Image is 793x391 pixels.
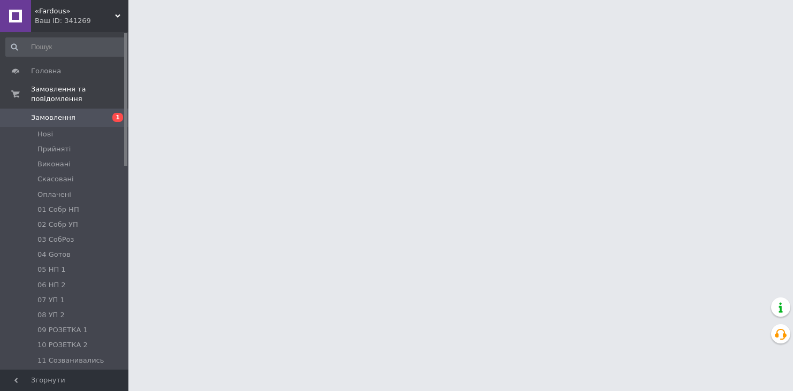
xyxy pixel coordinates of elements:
[37,220,78,229] span: 02 Cобр УП
[37,190,71,200] span: Оплачені
[35,6,115,16] span: «Fardous»
[31,113,75,122] span: Замовлення
[37,159,71,169] span: Виконані
[112,113,123,122] span: 1
[37,250,71,259] span: 04 Gотов
[37,325,88,335] span: 09 РОЗЕТКА 1
[37,265,66,274] span: 05 НП 1
[37,280,66,290] span: 06 НП 2
[37,205,79,214] span: 01 Cобр НП
[37,340,88,350] span: 10 РОЗЕТКА 2
[37,129,53,139] span: Нові
[37,356,104,365] span: 11 Созванивались
[37,144,71,154] span: Прийняті
[37,310,65,320] span: 08 УП 2
[37,174,74,184] span: Скасовані
[31,66,61,76] span: Головна
[37,295,65,305] span: 07 УП 1
[31,85,128,104] span: Замовлення та повідомлення
[35,16,128,26] div: Ваш ID: 341269
[37,235,74,244] span: 03 CобРоз
[5,37,126,57] input: Пошук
